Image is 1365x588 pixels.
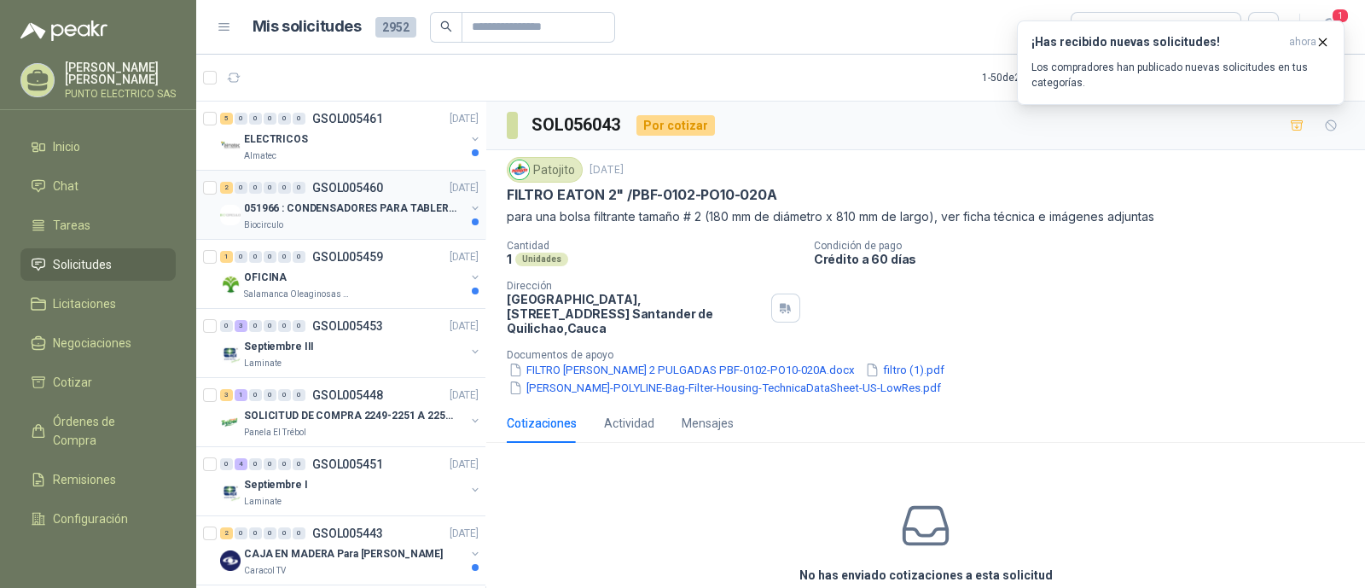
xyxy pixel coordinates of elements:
[1331,8,1350,24] span: 1
[507,207,1345,226] p: para una bolsa filtrante tamaño # 2 (180 mm de diámetro x 810 mm de largo), ver ficha técnica e i...
[312,320,383,332] p: GSOL005453
[235,113,247,125] div: 0
[799,566,1053,585] h3: No has enviado cotizaciones a esta solicitud
[293,251,305,263] div: 0
[507,349,1358,361] p: Documentos de apoyo
[510,160,529,179] img: Company Logo
[814,252,1358,266] p: Crédito a 60 días
[53,412,160,450] span: Órdenes de Compra
[220,316,482,370] a: 0 3 0 0 0 0 GSOL005453[DATE] Company LogoSeptiembre IIILaminate
[312,182,383,194] p: GSOL005460
[244,201,456,217] p: 051966 : CONDENSADORES PARA TABLERO PRINCIPAL L1
[235,389,247,401] div: 1
[244,218,283,232] p: Biocirculo
[244,339,314,355] p: Septiembre III
[515,253,568,266] div: Unidades
[531,112,623,138] h3: SOL056043
[249,389,262,401] div: 0
[264,320,276,332] div: 0
[450,387,479,404] p: [DATE]
[450,457,479,473] p: [DATE]
[220,550,241,571] img: Company Logo
[20,248,176,281] a: Solicitudes
[312,458,383,470] p: GSOL005451
[507,361,857,379] button: FILTRO [PERSON_NAME] 2 PULGADAS PBF-0102-PO10-020A.docx
[264,527,276,539] div: 0
[293,527,305,539] div: 0
[220,251,233,263] div: 1
[235,458,247,470] div: 4
[220,320,233,332] div: 0
[220,178,482,232] a: 2 0 0 0 0 0 GSOL005460[DATE] Company Logo051966 : CONDENSADORES PARA TABLERO PRINCIPAL L1Biocirculo
[312,251,383,263] p: GSOL005459
[244,546,443,562] p: CAJA EN MADERA Para [PERSON_NAME]
[507,414,577,433] div: Cotizaciones
[244,477,308,493] p: Septiembre I
[312,527,383,539] p: GSOL005443
[235,527,247,539] div: 0
[220,385,482,440] a: 3 1 0 0 0 0 GSOL005448[DATE] Company LogoSOLICITUD DE COMPRA 2249-2251 A 2256-2258 Y 2262Panela E...
[244,495,282,509] p: Laminate
[507,292,764,335] p: [GEOGRAPHIC_DATA], [STREET_ADDRESS] Santander de Quilichao , Cauca
[20,327,176,359] a: Negociaciones
[20,170,176,202] a: Chat
[604,414,654,433] div: Actividad
[220,389,233,401] div: 3
[53,373,92,392] span: Cotizar
[220,113,233,125] div: 5
[264,251,276,263] div: 0
[220,108,482,163] a: 5 0 0 0 0 0 GSOL005461[DATE] Company LogoELECTRICOSAlmatec
[982,64,1093,91] div: 1 - 50 de 2596
[53,294,116,313] span: Licitaciones
[1082,18,1118,37] div: Todas
[20,542,176,574] a: Manuales y ayuda
[220,454,482,509] a: 0 4 0 0 0 0 GSOL005451[DATE] Company LogoSeptiembre ILaminate
[814,240,1358,252] p: Condición de pago
[53,334,131,352] span: Negociaciones
[264,182,276,194] div: 0
[244,426,306,440] p: Panela El Trébol
[1017,20,1345,105] button: ¡Has recibido nuevas solicitudes!ahora Los compradores han publicado nuevas solicitudes en tus ca...
[20,209,176,242] a: Tareas
[293,389,305,401] div: 0
[507,240,800,252] p: Cantidad
[244,408,456,424] p: SOLICITUD DE COMPRA 2249-2251 A 2256-2258 Y 2262
[264,113,276,125] div: 0
[440,20,452,32] span: search
[312,113,383,125] p: GSOL005461
[375,17,416,38] span: 2952
[20,463,176,496] a: Remisiones
[220,136,241,156] img: Company Logo
[235,182,247,194] div: 0
[1314,12,1345,43] button: 1
[278,389,291,401] div: 0
[293,458,305,470] div: 0
[244,270,287,286] p: OFICINA
[20,20,107,41] img: Logo peakr
[20,503,176,535] a: Configuración
[220,412,241,433] img: Company Logo
[636,115,715,136] div: Por cotizar
[278,458,291,470] div: 0
[450,526,479,542] p: [DATE]
[1031,35,1282,49] h3: ¡Has recibido nuevas solicitudes!
[253,15,362,39] h1: Mis solicitudes
[293,320,305,332] div: 0
[450,111,479,127] p: [DATE]
[682,414,734,433] div: Mensajes
[244,149,276,163] p: Almatec
[244,288,351,301] p: Salamanca Oleaginosas SAS
[53,509,128,528] span: Configuración
[293,182,305,194] div: 0
[264,389,276,401] div: 0
[220,205,241,225] img: Company Logo
[249,527,262,539] div: 0
[1031,60,1330,90] p: Los compradores han publicado nuevas solicitudes en tus categorías.
[20,366,176,399] a: Cotizar
[249,182,262,194] div: 0
[249,251,262,263] div: 0
[53,137,80,156] span: Inicio
[220,458,233,470] div: 0
[1289,35,1316,49] span: ahora
[590,162,624,178] p: [DATE]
